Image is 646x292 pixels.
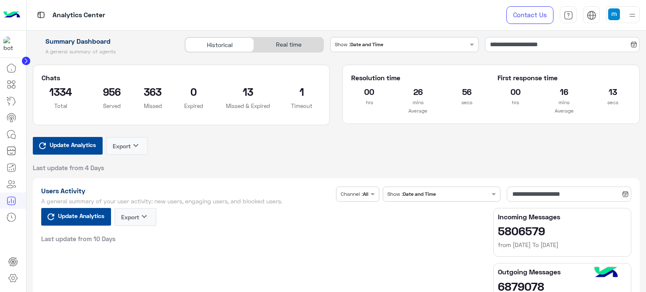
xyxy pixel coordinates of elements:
[351,98,387,107] p: hrs
[403,191,436,197] b: Date and Time
[254,37,323,52] div: Real time
[42,74,321,82] h5: Chats
[608,8,620,20] img: userImage
[42,85,80,98] h2: 1334
[41,208,111,226] button: Update Analytics
[283,85,321,98] h2: 1
[498,268,627,276] h5: Outgoing Messages
[226,85,270,98] h2: 13
[546,85,582,98] h2: 16
[627,10,638,21] img: profile
[350,41,383,47] b: Date and Time
[33,137,103,155] button: Update Analytics
[3,37,19,52] img: 1403182699927242
[42,102,80,110] p: Total
[56,210,106,221] span: Update Analytics
[175,85,213,98] h2: 0
[131,140,141,150] i: keyboard_arrow_down
[498,98,534,107] p: hrs
[400,85,436,98] h2: 26
[106,137,148,155] button: Exportkeyboard_arrow_down
[595,85,631,98] h2: 13
[144,85,162,98] h2: 363
[546,98,582,107] p: mins
[93,85,131,98] h2: 956
[498,224,627,237] h2: 5806579
[144,102,162,110] p: Missed
[587,11,596,20] img: tab
[498,241,627,249] h6: from [DATE] To [DATE]
[564,11,573,20] img: tab
[33,37,175,45] h1: Summary Dashboard
[449,98,485,107] p: secs
[3,6,20,24] img: Logo
[36,10,46,20] img: tab
[498,107,631,115] p: Average
[41,234,116,243] span: Last update from 10 Days
[48,139,98,150] span: Update Analytics
[351,74,484,82] h5: Resolution time
[498,85,534,98] h2: 00
[351,85,387,98] h2: 00
[185,37,254,52] div: Historical
[351,107,484,115] p: Average
[498,74,631,82] h5: First response time
[506,6,553,24] a: Contact Us
[449,85,485,98] h2: 56
[41,187,333,195] h1: Users Activity
[400,98,436,107] p: mins
[560,6,577,24] a: tab
[175,102,213,110] p: Expired
[114,208,156,226] button: Exportkeyboard_arrow_down
[283,102,321,110] p: Timeout
[53,10,105,21] p: Analytics Center
[363,191,368,197] b: All
[595,98,631,107] p: secs
[139,211,149,221] i: keyboard_arrow_down
[33,48,175,55] h5: A general summary of agents
[591,258,621,288] img: hulul-logo.png
[33,163,104,172] span: Last update from 4 Days
[41,198,333,205] h5: A general summary of your user activity: new users, engaging users, and blocked users.
[93,102,131,110] p: Served
[226,102,270,110] p: Missed & Expired
[498,213,627,221] h5: Incoming Messages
